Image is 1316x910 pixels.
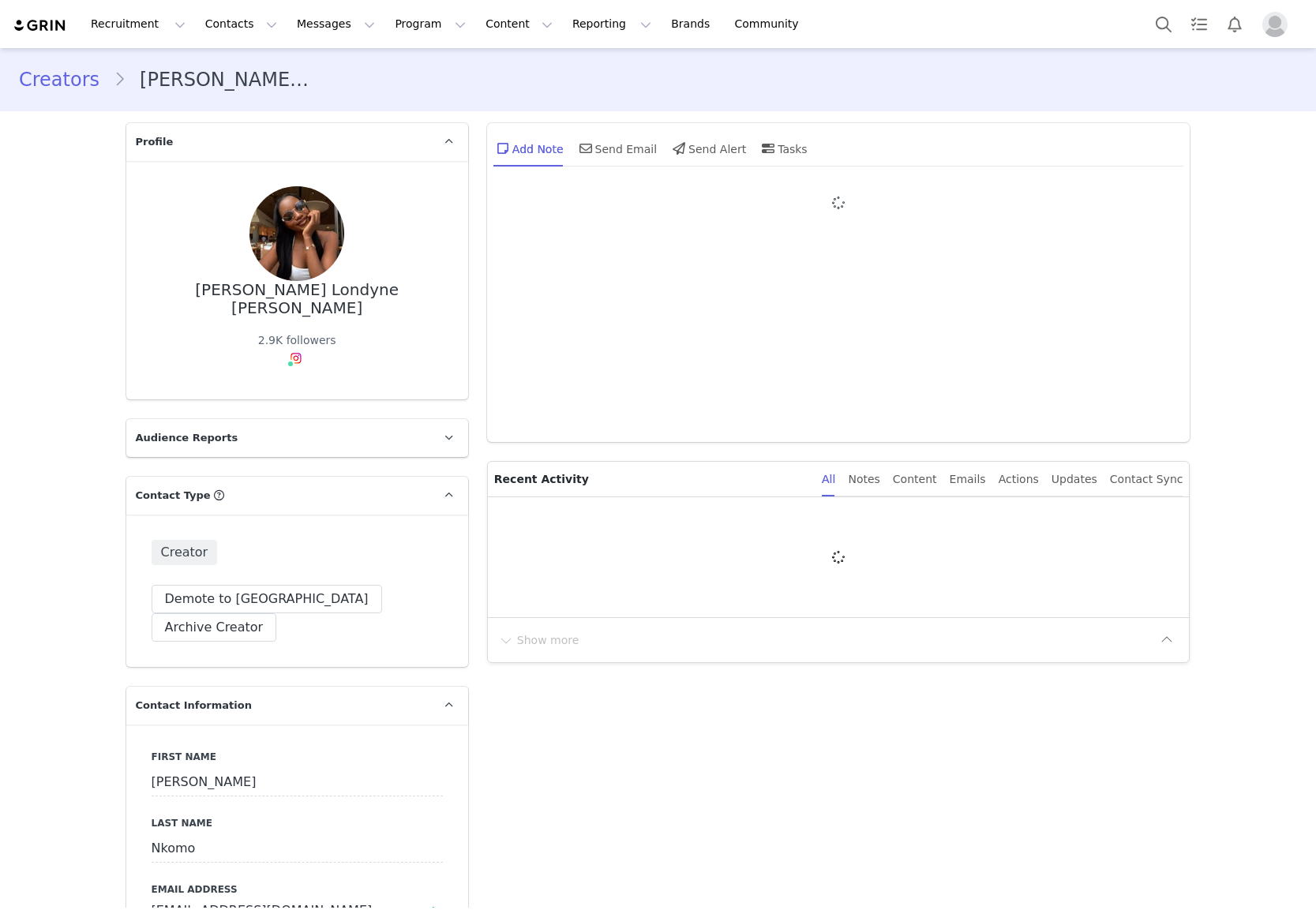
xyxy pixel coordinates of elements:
label: Last Name [152,816,443,830]
button: Content [476,6,562,42]
div: Add Note [493,129,564,167]
button: Notifications [1217,6,1252,42]
img: placeholder-profile.jpg [1262,12,1288,37]
div: Notes [848,462,879,497]
p: Recent Activity [494,462,809,496]
label: First Name [152,750,443,764]
label: Email Address [152,882,443,897]
img: a6c51110-6299-4222-b512-59790ff01a94.jpg [249,186,344,281]
a: Tasks [1182,6,1217,42]
div: Contact Sync [1110,462,1183,497]
button: Program [385,6,475,42]
span: Audience Reports [136,430,238,446]
span: Contact Information [136,698,252,713]
span: Creator [152,540,218,565]
div: Send Email [576,129,658,167]
button: Reporting [563,6,661,42]
button: Show more [497,627,580,653]
button: Archive Creator [152,613,277,642]
a: Brands [662,6,724,42]
img: instagram.svg [290,352,302,365]
div: Updates [1052,462,1097,497]
button: Recruitment [81,6,195,42]
span: Contact Type [136,488,211,504]
span: Profile [136,134,174,150]
div: All [822,462,835,497]
div: [PERSON_NAME] Londyne [PERSON_NAME] [152,281,443,316]
div: Send Alert [669,129,746,167]
div: 2.9K followers [258,332,336,349]
div: Tasks [759,129,808,167]
div: Actions [999,462,1039,497]
button: Search [1146,6,1181,42]
button: Messages [287,6,384,42]
a: Community [725,6,815,42]
div: Emails [950,462,986,497]
div: Content [893,462,937,497]
button: Contacts [196,6,287,42]
button: Profile [1253,12,1303,37]
a: Creators [19,66,114,94]
img: grin logo [13,18,68,33]
button: Demote to [GEOGRAPHIC_DATA] [152,585,382,613]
